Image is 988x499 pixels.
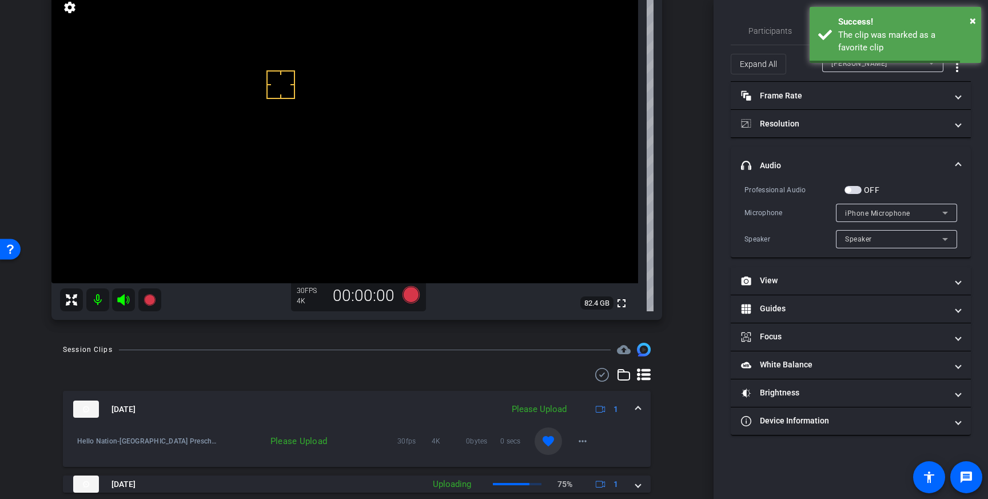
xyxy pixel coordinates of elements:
span: 30fps [397,435,432,447]
span: FPS [305,287,317,295]
div: Audio [731,184,971,258]
div: Speaker [744,233,836,245]
mat-expansion-panel-header: Resolution [731,110,971,137]
mat-panel-title: Guides [741,303,947,315]
mat-expansion-panel-header: Audio [731,147,971,184]
div: Session Clips [63,344,113,355]
span: [DATE] [111,478,136,490]
span: 1 [613,403,618,415]
span: Expand All [740,53,777,75]
div: Microphone [744,207,836,219]
div: Please Upload [506,403,572,416]
span: 0 secs [500,435,535,447]
mat-panel-title: Frame Rate [741,90,947,102]
mat-icon: message [959,470,973,484]
div: 00:00:00 [325,286,402,306]
mat-icon: accessibility [922,470,936,484]
mat-panel-title: Device Information [741,415,947,427]
span: 1 [613,478,618,490]
mat-icon: more_vert [950,61,964,74]
div: Please Upload [220,435,333,447]
mat-panel-title: White Balance [741,359,947,371]
mat-icon: cloud_upload [617,343,631,357]
mat-expansion-panel-header: Focus [731,323,971,351]
mat-panel-title: Brightness [741,387,947,399]
span: Participants [748,27,792,35]
mat-expansion-panel-header: Frame Rate [731,82,971,109]
img: Session clips [637,343,651,357]
img: thumb-nail [73,401,99,418]
div: The clip was marked as a favorite clip [838,29,973,54]
div: 30 [297,286,325,295]
div: thumb-nail[DATE]Please Upload1 [63,427,651,467]
p: 75% [557,478,572,490]
mat-icon: more_horiz [576,434,589,448]
label: OFF [862,184,879,196]
mat-expansion-panel-header: Device Information [731,407,971,435]
img: thumb-nail [73,476,99,493]
mat-icon: favorite [541,434,555,448]
mat-expansion-panel-header: thumb-nail[DATE]Uploading75%1 [63,476,651,493]
span: × [970,14,976,27]
div: Uploading [427,478,477,491]
button: More Options for Adjustments Panel [943,54,971,81]
mat-expansion-panel-header: Brightness [731,379,971,407]
mat-expansion-panel-header: White Balance [731,351,971,379]
span: [DATE] [111,403,136,415]
mat-expansion-panel-header: Guides [731,295,971,323]
mat-expansion-panel-header: thumb-nail[DATE]Please Upload1 [63,391,651,427]
span: 4K [432,435,466,447]
button: Expand All [731,54,786,74]
mat-panel-title: Resolution [741,118,947,130]
span: [PERSON_NAME] [831,60,887,68]
button: Close [970,12,976,29]
mat-icon: fullscreen [615,296,628,310]
span: iPhone Microphone [845,209,910,217]
span: Destinations for your clips [617,343,631,357]
span: Hello Nation-[GEOGRAPHIC_DATA] Preschool-2025-08-20-13-47-15-219-0 [77,435,220,447]
div: 4K [297,296,325,306]
div: Success! [838,15,973,29]
div: Professional Audio [744,184,844,196]
span: 0bytes [466,435,500,447]
span: Speaker [845,235,872,243]
mat-panel-title: Focus [741,331,947,343]
mat-panel-title: View [741,275,947,287]
mat-expansion-panel-header: View [731,267,971,295]
mat-icon: settings [62,1,78,14]
mat-panel-title: Audio [741,160,947,172]
span: 82.4 GB [580,296,613,310]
